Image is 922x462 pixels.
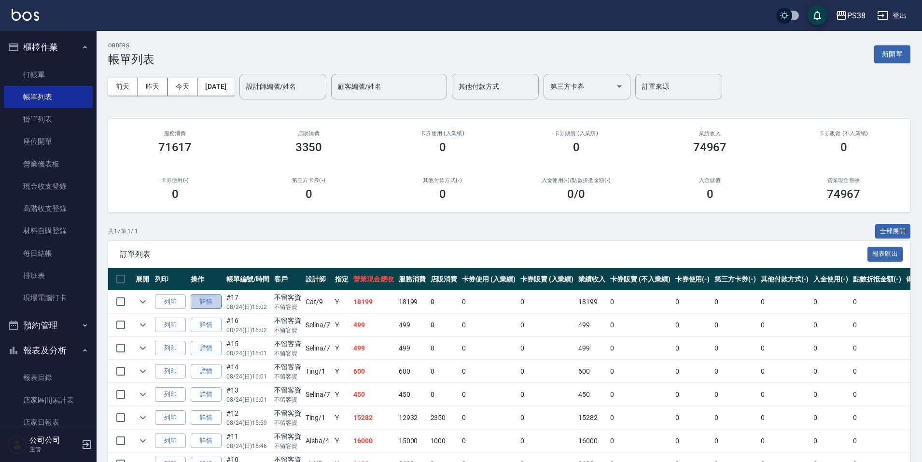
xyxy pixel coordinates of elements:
[673,314,712,336] td: 0
[518,268,576,291] th: 卡券販賣 (入業績)
[303,360,333,383] td: Ting /1
[224,337,272,360] td: #15
[851,314,904,336] td: 0
[712,383,758,406] td: 0
[758,268,811,291] th: 其他付款方式(-)
[155,410,186,425] button: 列印
[29,435,79,445] h5: 公司公司
[136,318,150,332] button: expand row
[576,314,608,336] td: 499
[191,387,222,402] a: 詳情
[396,430,428,452] td: 15000
[303,314,333,336] td: Selina /7
[707,187,713,201] h3: 0
[573,140,580,154] h3: 0
[608,360,672,383] td: 0
[847,10,866,22] div: PS38
[428,360,460,383] td: 0
[612,79,627,94] button: Open
[333,337,351,360] td: Y
[4,35,93,60] button: 櫃檯作業
[460,430,518,452] td: 0
[333,268,351,291] th: 指定
[811,314,851,336] td: 0
[155,364,186,379] button: 列印
[155,341,186,356] button: 列印
[518,406,576,429] td: 0
[351,314,396,336] td: 499
[4,265,93,287] a: 排班表
[226,303,269,311] p: 08/24 (日) 16:02
[351,268,396,291] th: 營業現金應收
[808,6,827,25] button: save
[226,419,269,427] p: 08/24 (日) 15:59
[608,406,672,429] td: 0
[136,410,150,425] button: expand row
[811,406,851,429] td: 0
[253,130,364,137] h2: 店販消費
[851,360,904,383] td: 0
[851,406,904,429] td: 0
[351,383,396,406] td: 450
[191,294,222,309] a: 詳情
[758,406,811,429] td: 0
[108,227,138,236] p: 共 17 筆, 1 / 1
[673,383,712,406] td: 0
[428,406,460,429] td: 2350
[811,430,851,452] td: 0
[224,360,272,383] td: #14
[840,140,847,154] h3: 0
[120,130,230,137] h3: 服務消費
[226,442,269,450] p: 08/24 (日) 15:46
[428,430,460,452] td: 1000
[875,224,911,239] button: 全部展開
[303,291,333,313] td: Cat /9
[712,430,758,452] td: 0
[158,140,192,154] h3: 71617
[8,435,27,454] img: Person
[439,187,446,201] h3: 0
[673,291,712,313] td: 0
[155,387,186,402] button: 列印
[4,153,93,175] a: 營業儀表板
[224,268,272,291] th: 帳單編號/時間
[712,268,758,291] th: 第三方卡券(-)
[136,434,150,448] button: expand row
[851,291,904,313] td: 0
[351,406,396,429] td: 15282
[351,337,396,360] td: 499
[4,64,93,86] a: 打帳單
[851,430,904,452] td: 0
[608,337,672,360] td: 0
[673,337,712,360] td: 0
[712,406,758,429] td: 0
[4,220,93,242] a: 材料自購登錄
[387,177,498,183] h2: 其他付款方式(-)
[655,130,765,137] h2: 業績收入
[4,242,93,265] a: 每日結帳
[712,360,758,383] td: 0
[274,303,301,311] p: 不留客資
[851,383,904,406] td: 0
[758,360,811,383] td: 0
[136,387,150,402] button: expand row
[811,360,851,383] td: 0
[874,49,910,58] a: 新開單
[4,411,93,434] a: 店家日報表
[396,383,428,406] td: 450
[274,326,301,335] p: 不留客資
[226,326,269,335] p: 08/24 (日) 16:02
[712,314,758,336] td: 0
[136,294,150,309] button: expand row
[191,341,222,356] a: 詳情
[460,291,518,313] td: 0
[428,268,460,291] th: 店販消費
[396,268,428,291] th: 服務消費
[521,130,631,137] h2: 卡券販賣 (入業績)
[224,383,272,406] td: #13
[133,268,153,291] th: 展開
[576,337,608,360] td: 499
[351,430,396,452] td: 16000
[274,362,301,372] div: 不留客資
[4,130,93,153] a: 座位開單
